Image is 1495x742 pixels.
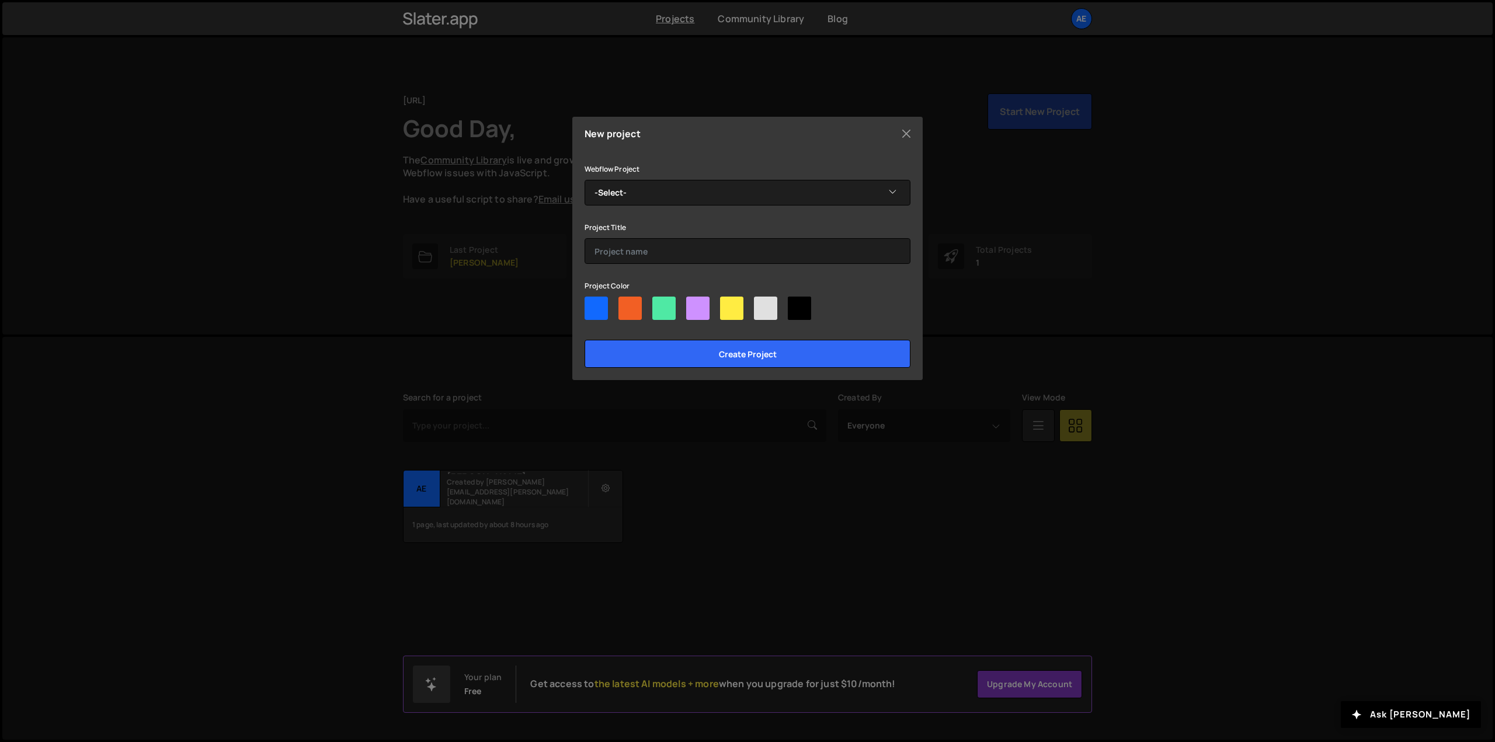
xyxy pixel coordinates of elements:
[1341,701,1481,728] button: Ask [PERSON_NAME]
[585,280,630,292] label: Project Color
[585,222,626,234] label: Project Title
[585,340,910,368] input: Create project
[585,163,639,175] label: Webflow Project
[585,129,641,138] h5: New project
[898,125,915,142] button: Close
[585,238,910,264] input: Project name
